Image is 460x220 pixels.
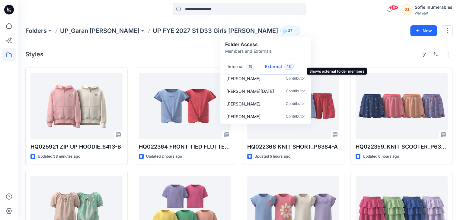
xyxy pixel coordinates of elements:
[389,5,398,10] span: 99+
[225,48,272,54] p: Members and Externals
[139,143,231,151] p: HQ022364 FRONT TIED FLUTTER SLV TEEP_6394-B
[222,85,310,97] a: [PERSON_NAME][DATE]Contributor
[415,4,452,11] div: Sofie Inumerables
[356,73,448,139] a: HQ022359_KNIT SCOOTER_P6358-A
[225,41,272,48] p: Folder Access
[286,88,305,94] p: Contributor
[410,25,437,36] button: New
[286,101,305,107] p: Contributor
[288,27,292,34] p: 37
[222,72,310,85] a: [PERSON_NAME]Contributor
[153,27,278,35] p: UP FYE 2027 S1 D33 Girls [PERSON_NAME]
[222,110,310,123] a: [PERSON_NAME]Contributor
[363,153,399,160] p: Updated 6 hours ago
[284,64,294,70] span: 18
[226,75,260,82] p: Rebecca Martin
[286,75,305,82] p: Contributor
[38,153,80,160] p: Updated 38 minutes ago
[247,143,339,151] p: HQ022368 KNIT SHORT_P6384-A
[25,27,47,35] a: Folders
[146,153,182,160] p: Updated 2 hours ago
[246,64,255,70] span: 19
[25,51,43,58] h4: Styles
[254,153,290,160] p: Updated 5 hours ago
[30,73,123,139] a: HQ025921 ZIP UP HOODIE_6413-B
[260,59,299,75] button: External
[356,143,448,151] p: HQ022359_KNIT SCOOTER_P6358-A
[401,4,412,15] div: SI
[226,113,260,120] p: Joyce Jacob
[415,11,452,15] div: Walmart
[222,97,310,110] a: [PERSON_NAME]Contributor
[139,73,231,139] a: HQ022364 FRONT TIED FLUTTER SLV TEEP_6394-B
[30,143,123,151] p: HQ025921 ZIP UP HOODIE_6413-B
[286,113,305,120] p: Contributor
[226,101,260,107] p: Alexandra Shuntova
[223,59,260,75] button: Internal
[226,88,274,94] p: Emahnuyah Noel
[60,27,139,35] a: UP_Garan [PERSON_NAME]
[280,27,300,35] button: 37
